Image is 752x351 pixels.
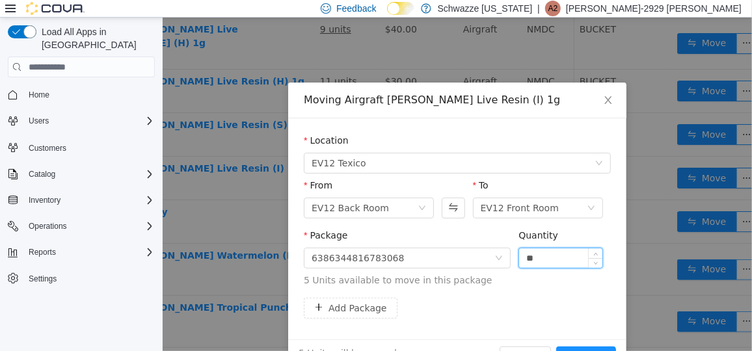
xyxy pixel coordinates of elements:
span: Home [29,90,49,100]
span: Users [23,113,155,129]
button: Inventory [23,192,66,208]
span: Inventory [23,192,155,208]
button: Reports [3,243,160,261]
span: Increase Value [426,231,440,240]
nav: Complex example [8,80,155,322]
span: Catalog [23,166,155,182]
span: A2 [548,1,558,16]
img: Cova [26,2,85,15]
span: Catalog [29,169,55,179]
span: Decrease Value [426,240,440,250]
label: Package [141,213,185,223]
div: EV12 Front Room [318,181,396,200]
input: Dark Mode [387,2,414,16]
i: icon: down [256,187,263,196]
span: Settings [29,274,57,284]
label: Quantity [356,213,396,223]
a: Home [23,87,55,103]
a: Customers [23,140,72,156]
span: Reports [23,244,155,260]
button: Users [3,112,160,130]
button: Close [427,65,464,101]
i: icon: down [425,187,433,196]
div: Moving Airgraft [PERSON_NAME] Live Resin (I) 1g [141,75,448,90]
button: Home [3,85,160,104]
button: Cancel [337,329,388,350]
button: Users [23,113,54,129]
i: icon: down [433,142,440,151]
p: | [537,1,540,16]
span: Reports [29,247,56,257]
button: Catalog [23,166,60,182]
span: Load All Apps in [GEOGRAPHIC_DATA] [36,25,155,51]
span: Inventory [29,195,60,205]
p: Schwazze [US_STATE] [438,1,533,16]
button: icon: swapMove [394,329,453,350]
button: Inventory [3,191,160,209]
button: Customers [3,138,160,157]
span: Customers [29,143,66,153]
p: [PERSON_NAME]-2929 [PERSON_NAME] [566,1,742,16]
input: Quantity [356,231,440,250]
a: Settings [23,271,62,287]
span: Operations [23,218,155,234]
span: Customers [23,139,155,155]
span: Feedback [336,2,376,15]
i: icon: up [431,234,435,239]
button: Reports [23,244,61,260]
span: Settings [23,270,155,287]
label: Location [141,118,186,128]
span: 5 Units available to move in this package [141,256,448,270]
i: icon: down [332,237,340,246]
span: EV12 Texico [149,136,204,155]
button: Operations [3,217,160,235]
span: Users [29,116,49,126]
span: Home [23,86,155,103]
i: icon: close [440,77,451,88]
button: icon: plusAdd Package [141,280,235,301]
button: Swap [279,180,302,201]
div: EV12 Back Room [149,181,226,200]
div: 6386344816783068 [149,231,242,250]
label: To [310,162,326,173]
span: 5 Units will be moved. [136,329,237,343]
div: Adrian-2929 Telles [545,1,561,16]
i: icon: down [431,244,435,248]
button: Catalog [3,165,160,183]
button: Settings [3,269,160,288]
span: Operations [29,221,67,231]
button: Operations [23,218,72,234]
label: From [141,162,170,173]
